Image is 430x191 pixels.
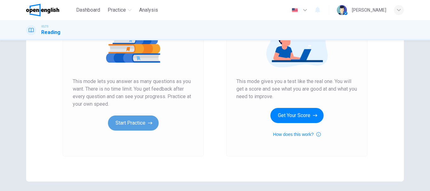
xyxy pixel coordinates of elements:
[41,24,48,29] span: IELTS
[352,6,386,14] div: [PERSON_NAME]
[273,131,320,138] button: How does this work?
[337,5,347,15] img: Profile picture
[74,4,103,16] button: Dashboard
[108,115,159,131] button: Start Practice
[73,78,194,108] span: This mode lets you answer as many questions as you want. There is no time limit. You get feedback...
[41,29,60,36] h1: Reading
[139,6,158,14] span: Analysis
[26,4,74,16] a: OpenEnglish logo
[137,4,161,16] button: Analysis
[108,6,126,14] span: Practice
[270,108,324,123] button: Get Your Score
[291,8,299,13] img: en
[236,78,357,100] span: This mode gives you a test like the real one. You will get a score and see what you are good at a...
[105,4,134,16] button: Practice
[26,4,59,16] img: OpenEnglish logo
[76,6,100,14] span: Dashboard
